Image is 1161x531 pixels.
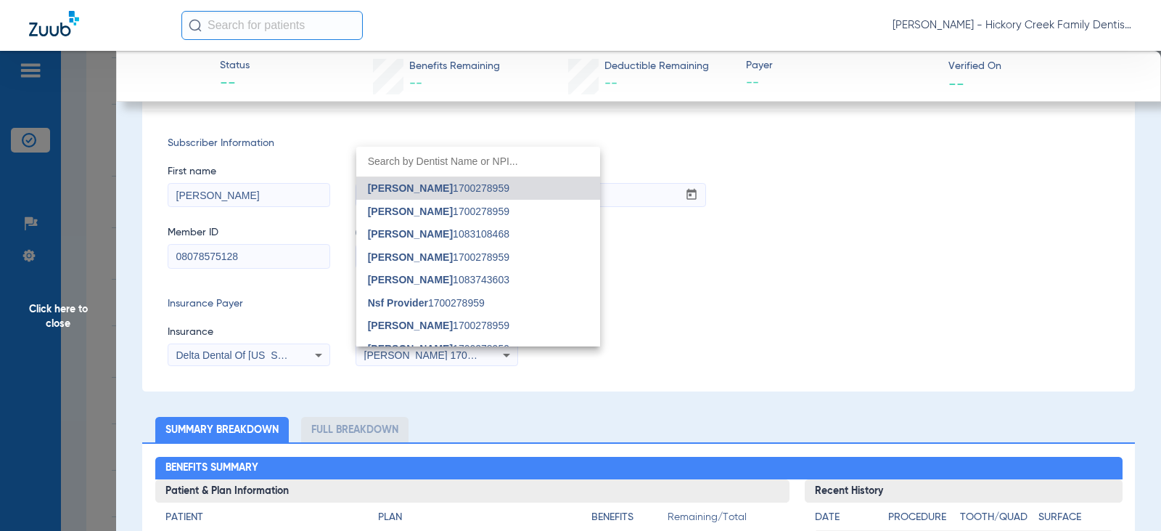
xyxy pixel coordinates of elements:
span: [PERSON_NAME] [368,206,453,217]
span: 1700278959 [368,344,509,354]
span: [PERSON_NAME] [368,343,453,354]
span: [PERSON_NAME] [368,251,453,263]
span: 1083108468 [368,229,509,239]
span: 1083743603 [368,275,509,285]
span: [PERSON_NAME] [368,320,453,331]
span: 1700278959 [368,252,509,262]
span: [PERSON_NAME] [368,182,453,194]
span: [PERSON_NAME] [368,228,453,240]
span: 1700278959 [368,298,485,308]
span: [PERSON_NAME] [368,274,453,285]
span: 1700278959 [368,183,509,193]
span: 1700278959 [368,206,509,216]
span: Nsf Provider [368,297,428,309]
span: 1700278959 [368,320,509,331]
input: dropdown search [356,147,600,177]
